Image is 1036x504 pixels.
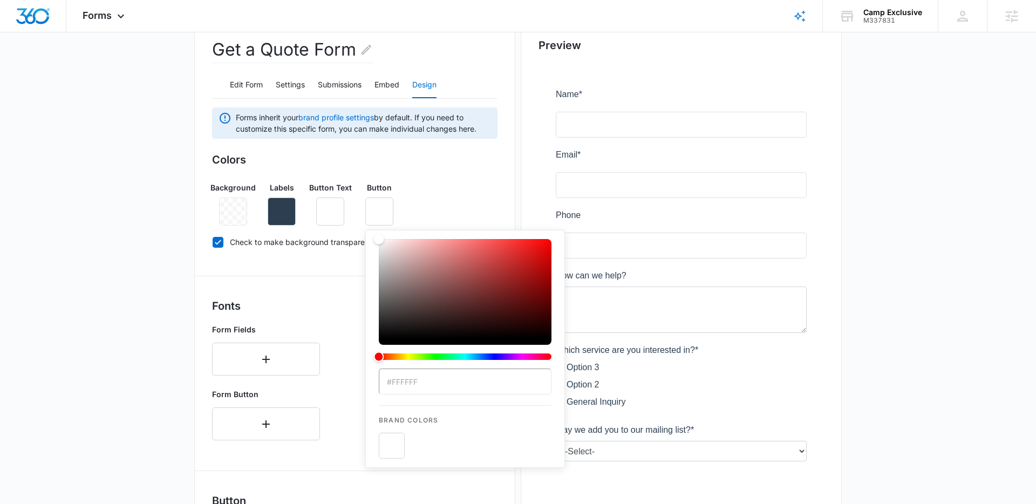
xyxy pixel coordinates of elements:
button: Remove [316,197,344,226]
div: Hue [379,353,551,360]
input: color-picker-input [379,369,551,394]
label: Option 3 [11,273,43,286]
span: Forms inherit your by default. If you need to customize this specific form, you can make individu... [236,112,491,134]
h2: Get a Quote Form [212,37,373,63]
button: Design [412,72,437,98]
p: Brand Colors [379,406,551,425]
p: Form Fields [212,324,320,335]
p: Background [210,182,256,193]
h3: Colors [212,152,497,168]
button: Edit Form [230,72,263,98]
label: Option 2 [11,290,43,303]
h2: Preview [539,37,824,53]
span: Forms [83,10,112,21]
div: account id [863,17,922,24]
div: color-picker [379,239,551,369]
h3: Fonts [212,298,497,314]
p: Button [367,182,392,193]
button: Submissions [318,72,362,98]
div: Color [379,239,551,338]
a: brand profile settings [298,113,374,122]
button: Remove [365,197,393,226]
button: Edit Form Name [360,37,373,63]
button: Embed [374,72,399,98]
label: General Inquiry [11,308,70,321]
button: Settings [276,72,305,98]
p: Form Button [212,389,320,400]
p: Labels [270,182,294,193]
div: color-picker-container [379,239,551,459]
label: Check to make background transparent [212,236,497,248]
span: Submit [7,400,34,409]
p: Button Text [309,182,352,193]
button: Remove [268,197,296,226]
div: account name [863,8,922,17]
